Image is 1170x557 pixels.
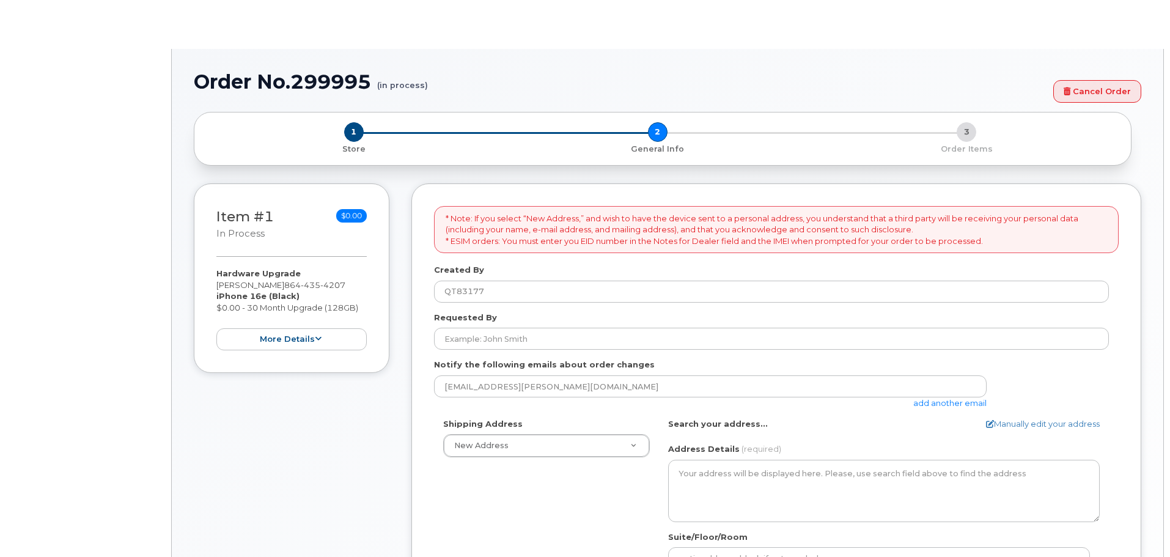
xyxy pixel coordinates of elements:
label: Created By [434,264,484,276]
strong: iPhone 16e (Black) [216,291,300,301]
label: Shipping Address [443,418,523,430]
p: * Note: If you select “New Address,” and wish to have the device sent to a personal address, you ... [446,213,1107,247]
button: more details [216,328,367,351]
a: Manually edit your address [986,418,1100,430]
span: 4207 [320,280,345,290]
label: Notify the following emails about order changes [434,359,655,371]
input: Example: john@appleseed.com [434,375,987,397]
small: (in process) [377,71,428,90]
label: Suite/Floor/Room [668,531,748,543]
a: 1 Store [204,142,503,155]
span: $0.00 [336,209,367,223]
label: Requested By [434,312,497,323]
h3: Item #1 [216,209,274,240]
span: New Address [454,441,509,450]
span: 1 [344,122,364,142]
h1: Order No.299995 [194,71,1047,92]
input: Example: John Smith [434,328,1109,350]
small: in process [216,228,265,239]
a: add another email [913,398,987,408]
span: (required) [741,444,781,454]
a: New Address [444,435,649,457]
a: Cancel Order [1053,80,1141,103]
strong: Hardware Upgrade [216,268,301,278]
label: Address Details [668,443,740,455]
div: [PERSON_NAME] $0.00 - 30 Month Upgrade (128GB) [216,268,367,350]
p: Store [209,144,498,155]
span: 864 [284,280,345,290]
span: 435 [301,280,320,290]
label: Search your address... [668,418,768,430]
